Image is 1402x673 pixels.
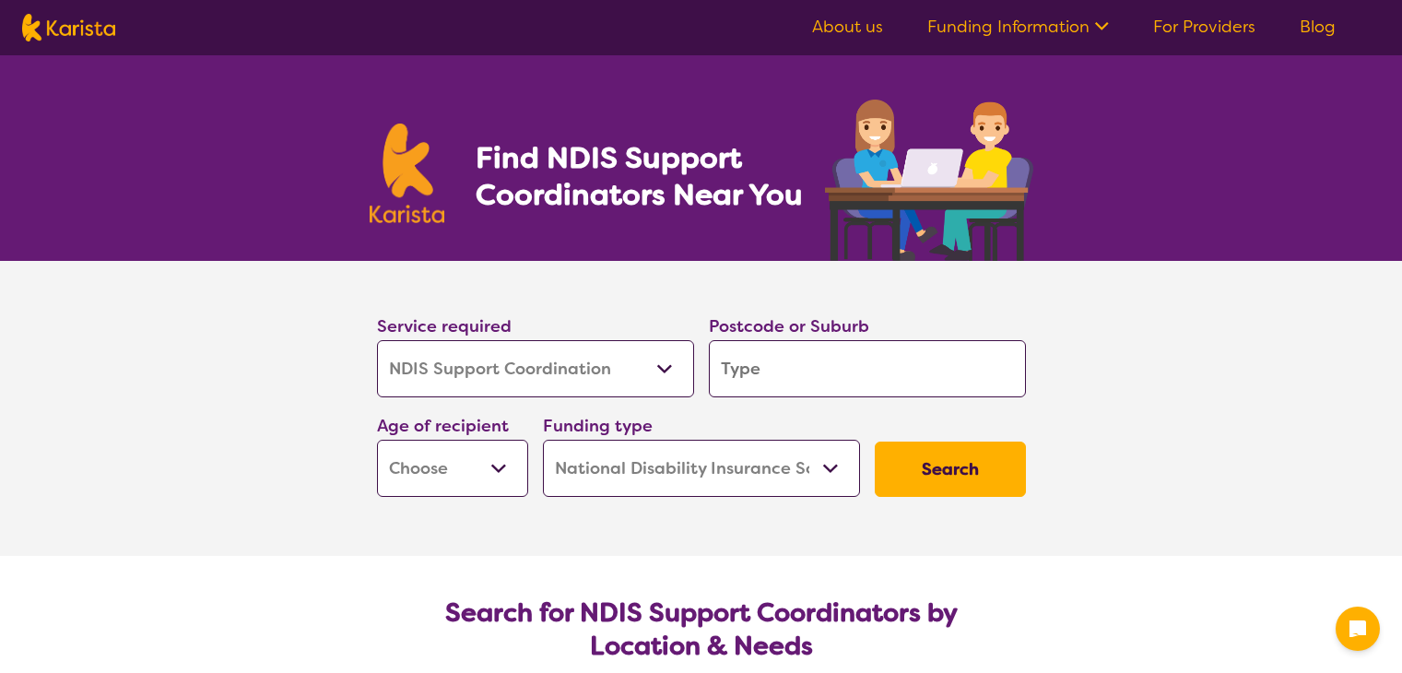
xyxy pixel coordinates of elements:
button: Search [875,442,1026,497]
img: Karista logo [370,124,445,223]
a: For Providers [1153,16,1255,38]
input: Type [709,340,1026,397]
h2: Search for NDIS Support Coordinators by Location & Needs [392,596,1011,663]
h1: Find NDIS Support Coordinators Near You [476,139,817,213]
label: Service required [377,315,512,337]
a: Blog [1300,16,1336,38]
img: Karista logo [22,14,115,41]
label: Postcode or Suburb [709,315,869,337]
a: About us [812,16,883,38]
a: Funding Information [927,16,1109,38]
label: Funding type [543,415,653,437]
img: support-coordination [825,100,1033,261]
label: Age of recipient [377,415,509,437]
